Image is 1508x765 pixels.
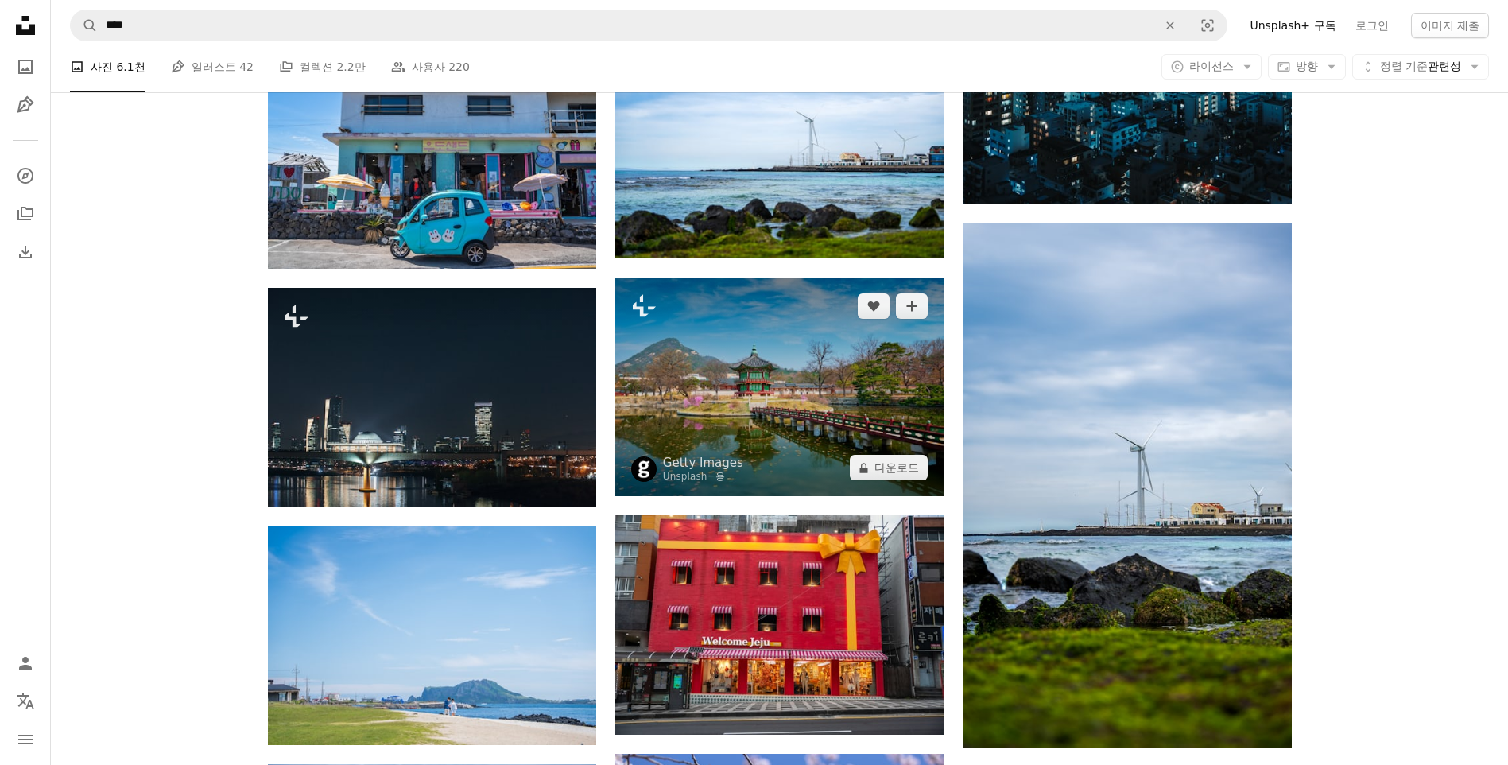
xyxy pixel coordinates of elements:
form: 사이트 전체에서 이미지 찾기 [70,10,1227,41]
a: Unsplash+ 구독 [1240,13,1345,38]
img: 경복궁 향원정관, 서울, 한국 [615,278,944,496]
img: 밖에 파란 차가 주차되어 있는 화려한 가게. [268,50,596,269]
a: Unsplash+ [663,471,715,482]
img: Getty Images의 프로필로 이동 [631,456,657,482]
button: 이미지 제출 [1411,13,1489,38]
span: 2.2만 [336,58,365,76]
img: 커플이 산의 전망을 감상하며 해변을 산책하고 있습니다. [268,526,596,745]
img: 물 건너편에서 바라본 도시의 밤 풍경 [268,288,596,507]
img: 풍력 터빈은 바다 해안선 근처에 서 있습니다. [615,40,944,258]
a: 풍력 터빈은 바위가 많은 해안 근처에 서 있습니다. [963,478,1291,492]
a: 사진 [10,51,41,83]
a: 일러스트 [10,89,41,121]
span: 관련성 [1380,59,1461,75]
button: 시각적 검색 [1188,10,1227,41]
a: 사용자 220 [391,41,470,92]
a: 밖에 파란 차가 주차되어 있는 화려한 가게. [268,152,596,166]
a: 로그인 [1346,13,1398,38]
a: 물 건너편에서 바라본 도시의 밤 풍경 [268,390,596,404]
span: 라이선스 [1189,60,1234,72]
a: 경복궁 향원정관, 서울, 한국 [615,379,944,394]
a: 커플이 산의 전망을 감상하며 해변을 산책하고 있습니다. [268,628,596,643]
button: 좋아요 [858,293,890,319]
span: 220 [448,58,470,76]
a: 풍력 터빈은 바다 해안선 근처에 서 있습니다. [615,142,944,156]
img: 빨간 건물이 선물처럼 포장되어 있습니다. [615,515,944,734]
button: 라이선스 [1161,54,1262,80]
span: 방향 [1296,60,1318,72]
a: 다운로드 내역 [10,236,41,268]
span: 정렬 기준 [1380,60,1428,72]
a: 빨간 건물이 선물처럼 포장되어 있습니다. [615,618,944,632]
a: 컬렉션 2.2만 [279,41,366,92]
img: 풍력 터빈은 바위가 많은 해안 근처에 서 있습니다. [963,223,1291,748]
a: 컬렉션 [10,198,41,230]
span: 42 [239,58,254,76]
a: 홈 — Unsplash [10,10,41,45]
button: Unsplash 검색 [71,10,98,41]
div: 용 [663,471,743,483]
a: 탐색 [10,160,41,192]
a: 일러스트 42 [171,41,254,92]
button: 메뉴 [10,724,41,755]
button: 삭제 [1153,10,1188,41]
button: 다운로드 [850,455,928,480]
a: Getty Images [663,455,743,471]
a: 로그인 / 가입 [10,647,41,679]
button: 방향 [1268,54,1346,80]
button: 정렬 기준관련성 [1352,54,1489,80]
button: 언어 [10,685,41,717]
button: 컬렉션에 추가 [896,293,928,319]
